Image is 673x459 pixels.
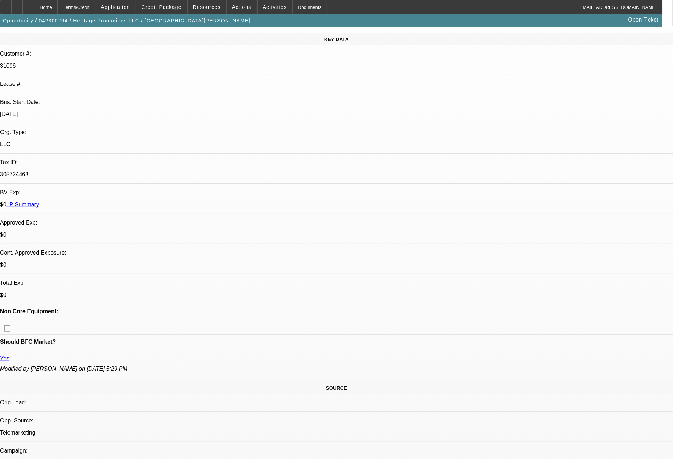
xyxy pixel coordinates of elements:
button: Application [95,0,135,14]
button: Actions [227,0,257,14]
a: LP Summary [6,201,39,208]
button: Credit Package [136,0,187,14]
span: SOURCE [326,385,347,391]
button: Activities [258,0,292,14]
span: Opportunity / 042300294 / Heritage Promotions LLC / [GEOGRAPHIC_DATA][PERSON_NAME] [3,18,250,23]
button: Resources [188,0,226,14]
span: Credit Package [142,4,182,10]
span: Actions [232,4,252,10]
span: Activities [263,4,287,10]
a: Open Ticket [625,14,661,26]
span: KEY DATA [324,37,349,42]
span: Resources [193,4,221,10]
span: Application [101,4,130,10]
